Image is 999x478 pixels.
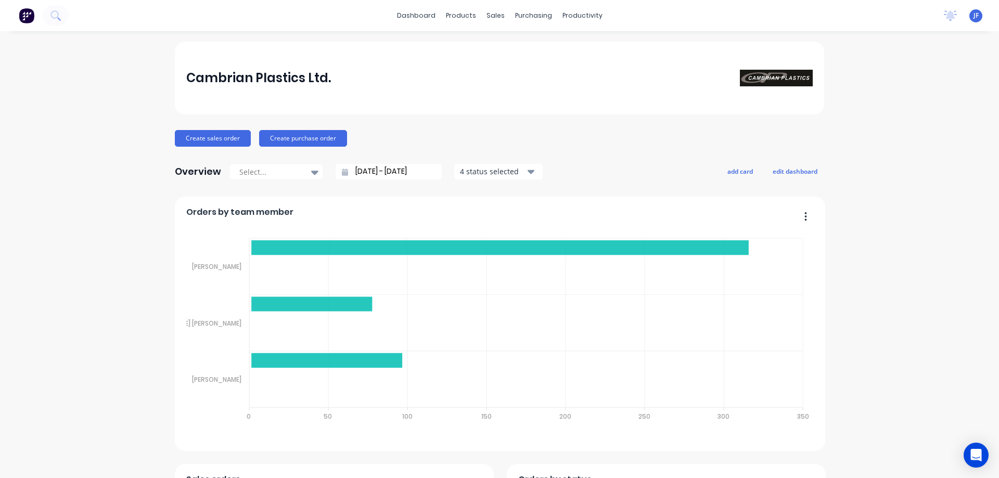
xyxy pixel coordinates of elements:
a: dashboard [392,8,441,23]
button: 4 status selected [454,164,543,179]
tspan: [PERSON_NAME] [PERSON_NAME] [141,318,241,327]
tspan: [PERSON_NAME] [192,262,241,271]
img: Cambrian Plastics Ltd. [740,70,813,86]
img: Factory [19,8,34,23]
button: edit dashboard [766,164,824,178]
div: purchasing [510,8,557,23]
button: Create purchase order [259,130,347,147]
tspan: [PERSON_NAME] [192,375,241,384]
button: add card [721,164,760,178]
span: JF [974,11,979,20]
div: Open Intercom Messenger [964,443,989,468]
button: Create sales order [175,130,251,147]
div: Cambrian Plastics Ltd. [186,68,331,88]
tspan: 200 [559,412,571,421]
tspan: 250 [638,412,650,421]
div: sales [481,8,510,23]
tspan: 0 [247,412,251,421]
tspan: 100 [402,412,412,421]
div: products [441,8,481,23]
div: 4 status selected [460,166,526,177]
tspan: 150 [481,412,491,421]
div: Overview [175,161,221,182]
tspan: 50 [324,412,332,421]
tspan: 350 [797,412,809,421]
tspan: 300 [718,412,729,421]
div: productivity [557,8,608,23]
span: Orders by team member [186,206,293,218]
